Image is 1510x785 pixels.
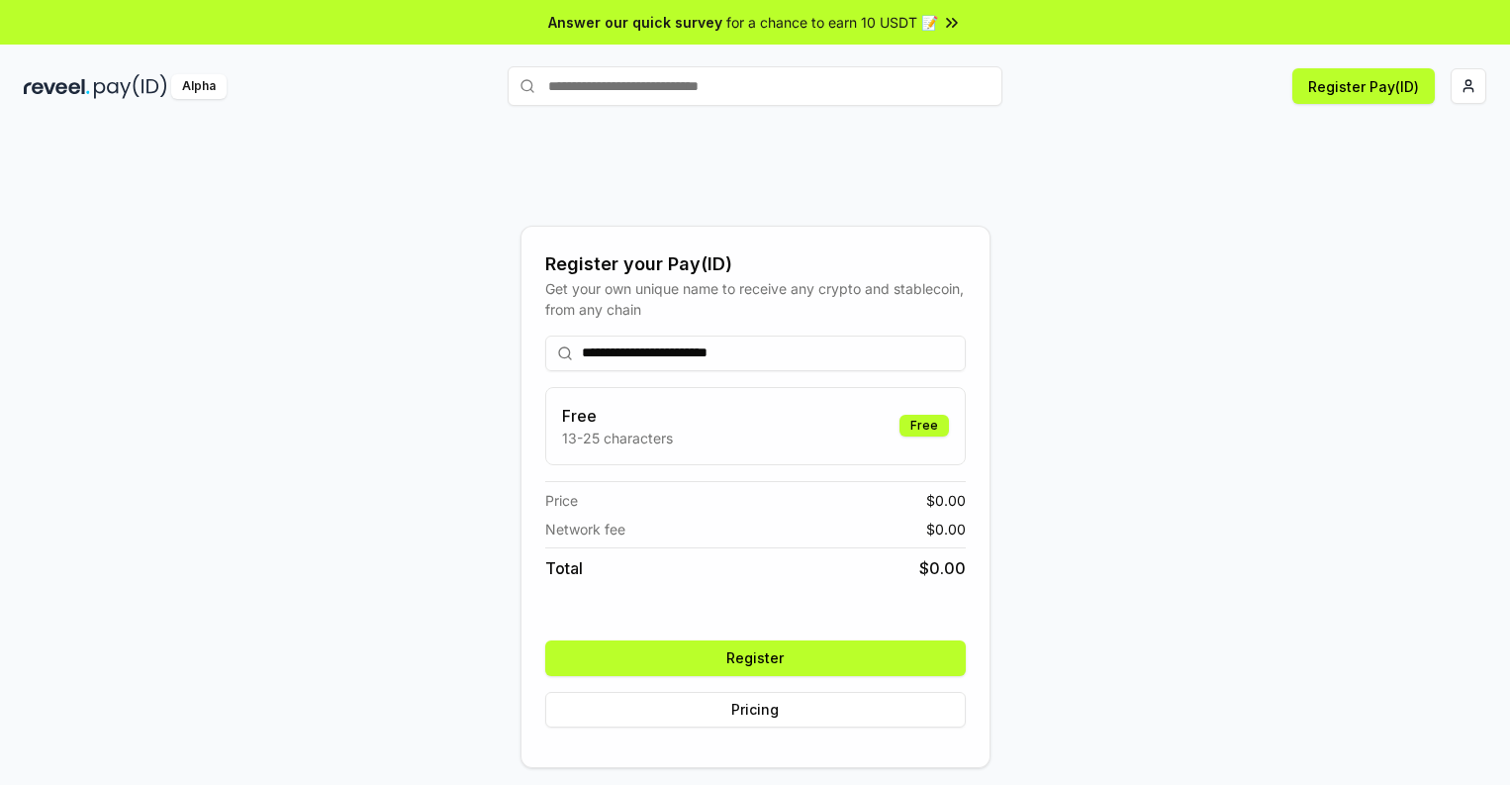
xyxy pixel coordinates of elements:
[24,74,90,99] img: reveel_dark
[899,415,949,437] div: Free
[562,404,673,428] h3: Free
[1292,68,1435,104] button: Register Pay(ID)
[926,519,966,540] span: $ 0.00
[545,519,625,540] span: Network fee
[545,692,966,728] button: Pricing
[545,278,966,320] div: Get your own unique name to receive any crypto and stablecoin, from any chain
[926,490,966,511] span: $ 0.00
[548,12,722,33] span: Answer our quick survey
[545,250,966,278] div: Register your Pay(ID)
[562,428,673,448] p: 13-25 characters
[919,556,966,580] span: $ 0.00
[726,12,938,33] span: for a chance to earn 10 USDT 📝
[545,490,578,511] span: Price
[94,74,167,99] img: pay_id
[545,640,966,676] button: Register
[171,74,227,99] div: Alpha
[545,556,583,580] span: Total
